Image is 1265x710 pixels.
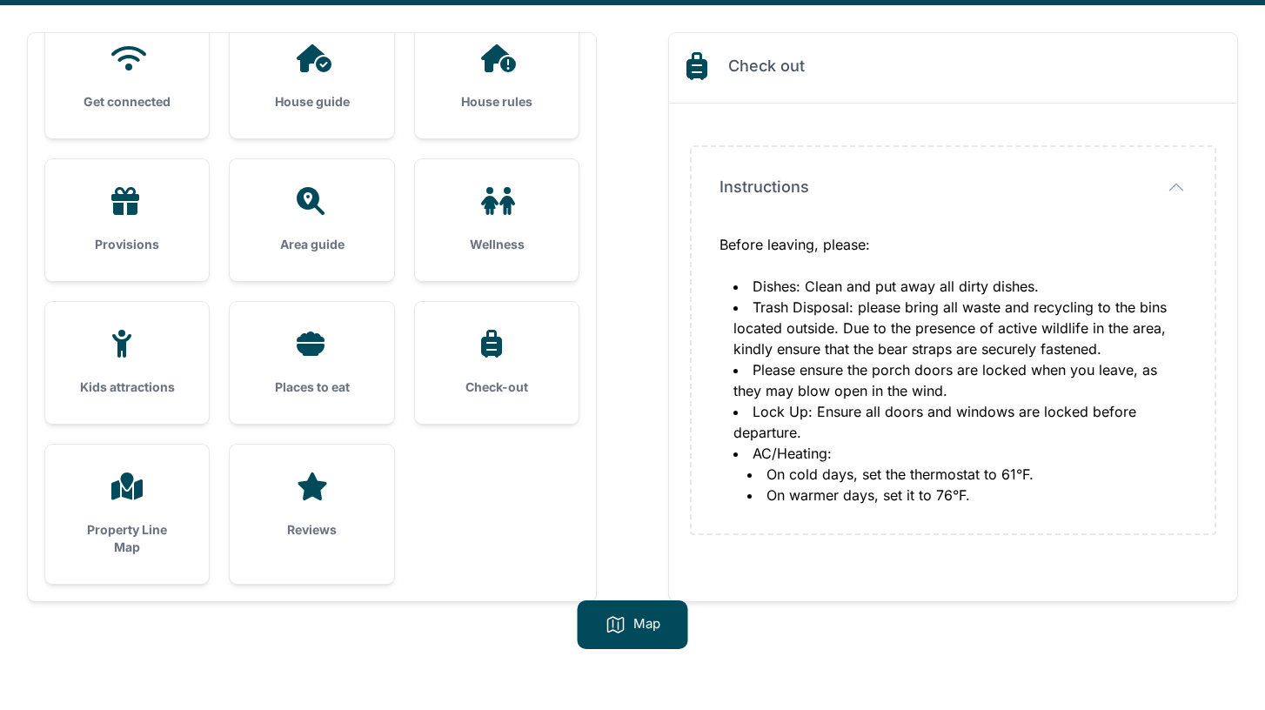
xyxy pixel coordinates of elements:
h3: House rules [443,93,551,111]
a: Wellness [415,159,579,281]
a: Area guide [230,159,393,281]
h3: Places to eat [258,378,365,396]
li: Trash Disposal: please bring all waste and recycling to the bins located outside. Due to the pres... [733,297,1187,359]
p: Map [633,614,660,635]
div: Before leaving, please: [720,234,1187,276]
h3: Kids attractions [73,378,181,396]
li: Dishes: Clean and put away all dirty dishes. [733,276,1187,297]
h3: Check-out [443,378,551,396]
a: House guide [230,17,393,138]
a: Reviews [230,445,393,566]
h3: Property Line Map [73,521,181,556]
a: Check-out [415,302,579,424]
li: On cold days, set the thermostat to 61°F. [747,464,1187,485]
h3: Get connected [73,93,181,111]
h3: Provisions [73,236,181,253]
a: House rules [415,17,579,138]
a: Places to eat [230,302,393,424]
li: On warmer days, set it to 76°F. [747,485,1187,506]
span: Instructions [720,175,809,199]
h2: Check out [728,54,805,78]
li: Lock Up: Ensure all doors and windows are locked before departure. [733,401,1187,443]
a: Kids attractions [45,302,209,424]
li: Please ensure the porch doors are locked when you leave, as they may blow open in the wind. [733,359,1187,401]
h3: Reviews [258,521,365,539]
li: AC/Heating: [733,443,1187,506]
a: Property Line Map [45,445,209,584]
a: Provisions [45,159,209,281]
a: Get connected [45,17,209,138]
button: Instructions [720,175,1187,199]
h3: House guide [258,93,365,111]
h3: Wellness [443,236,551,253]
h3: Area guide [258,236,365,253]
